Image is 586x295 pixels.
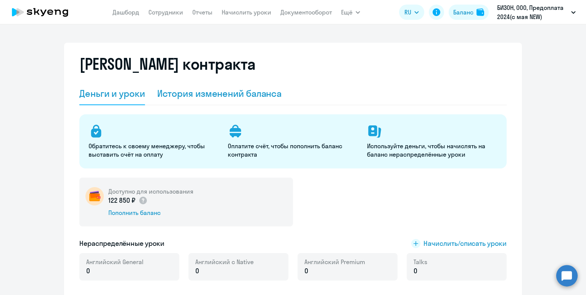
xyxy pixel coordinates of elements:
span: Английский General [86,258,143,266]
p: Используйте деньги, чтобы начислять на баланс нераспределённые уроки [367,142,497,159]
p: БИЗОН, ООО, Предоплата 2024(с мая NEW) [497,3,568,21]
a: Документооборот [280,8,332,16]
div: История изменений баланса [157,87,282,99]
a: Сотрудники [148,8,183,16]
span: 0 [86,266,90,276]
h5: Доступно для использования [108,187,193,196]
button: Ещё [341,5,360,20]
div: Пополнить баланс [108,208,193,217]
img: wallet-circle.png [85,187,104,205]
p: Обратитесь к своему менеджеру, чтобы выставить счёт на оплату [89,142,219,159]
span: Ещё [341,8,353,17]
span: Talks [414,258,427,266]
div: Баланс [453,8,473,17]
p: 122 850 ₽ [108,196,148,205]
a: Начислить уроки [222,8,271,16]
span: 0 [414,266,417,276]
button: Балансbalance [449,5,489,20]
span: Английский Premium [304,258,365,266]
span: Английский с Native [195,258,254,266]
span: Начислить/списать уроки [423,239,507,249]
h2: [PERSON_NAME] контракта [79,55,256,73]
span: 0 [195,266,199,276]
img: balance [477,8,484,16]
span: 0 [304,266,308,276]
button: RU [399,5,424,20]
p: Оплатите счёт, чтобы пополнить баланс контракта [228,142,358,159]
a: Дашборд [113,8,139,16]
div: Деньги и уроки [79,87,145,99]
a: Отчеты [192,8,213,16]
button: БИЗОН, ООО, Предоплата 2024(с мая NEW) [493,3,580,21]
h5: Нераспределённые уроки [79,239,164,249]
span: RU [404,8,411,17]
